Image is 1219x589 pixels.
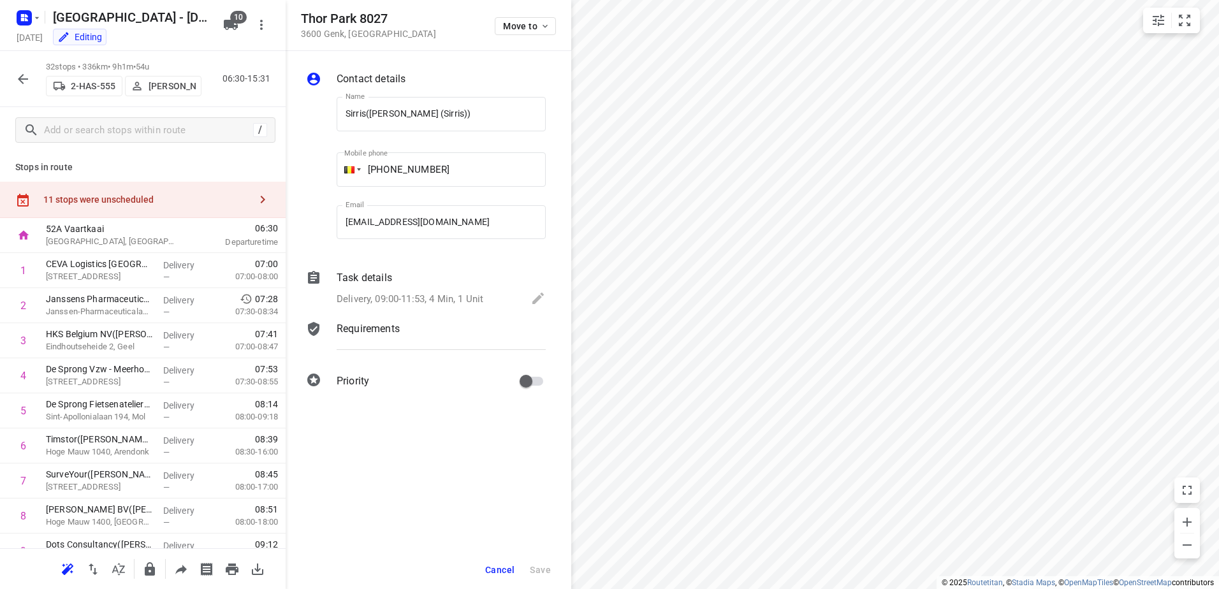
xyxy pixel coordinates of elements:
span: 10 [230,11,247,24]
p: Stops in route [15,161,270,174]
span: — [163,518,170,527]
span: — [163,307,170,317]
button: Fit zoom [1172,8,1197,33]
span: 08:39 [255,433,278,446]
p: 2-HAS-555 [71,81,115,91]
p: 07:30-08:55 [215,375,278,388]
span: 08:45 [255,468,278,481]
span: — [163,342,170,352]
div: 8 [20,510,26,522]
span: Print shipping labels [194,562,219,574]
p: Delivery [163,434,210,447]
p: Industrieweg 38f, Grobbendonk [46,270,153,283]
div: 1 [20,265,26,277]
span: Share route [168,562,194,574]
div: 9 [20,545,26,557]
p: Requirements [337,321,400,337]
div: 2 [20,300,26,312]
p: SurveYour(Liesbeth Cumps) [46,468,153,481]
input: Add or search stops within route [44,120,253,140]
p: Task details [337,270,392,286]
p: 07:00-08:47 [215,340,278,353]
span: 07:28 [255,293,278,305]
p: Hoge Mauw 1400, [GEOGRAPHIC_DATA] [46,516,153,528]
p: 32 stops • 336km • 9h1m [46,61,201,73]
svg: Edit [530,291,546,306]
a: Stadia Maps [1012,578,1055,587]
p: 07:30-08:34 [215,305,278,318]
li: © 2025 , © , © © contributors [942,578,1214,587]
p: 06:30-15:31 [223,72,275,85]
h5: Thor Park 8027 [301,11,436,26]
span: 07:53 [255,363,278,375]
h5: Project date [11,30,48,45]
span: Sort by time window [106,562,131,574]
p: Delivery [163,539,210,552]
p: Sint-Apollonialaan 194, Mol [46,411,153,423]
div: / [253,123,267,137]
span: 54u [136,62,149,71]
button: 10 [218,12,244,38]
span: Move to [503,21,550,31]
button: Map settings [1146,8,1171,33]
a: OpenMapTiles [1064,578,1113,587]
p: [STREET_ADDRESS] [46,481,153,493]
p: 08:30-16:00 [215,446,278,458]
button: Cancel [480,558,520,581]
p: 08:00-09:18 [215,411,278,423]
div: 6 [20,440,26,452]
input: 1 (702) 123-4567 [337,152,546,187]
span: Print route [219,562,245,574]
span: — [163,483,170,492]
p: Timstor([PERSON_NAME]) [46,433,153,446]
p: Janssen-Pharmaceuticalaan 3, Geel [46,305,153,318]
button: 2-HAS-555 [46,76,122,96]
span: Cancel [485,565,515,575]
button: Lock route [137,556,163,582]
p: Departure time [194,236,278,249]
span: Reoptimize route [55,562,80,574]
h5: Rename [48,7,213,27]
div: 4 [20,370,26,382]
div: 11 stops were unscheduled [43,194,250,205]
p: Delivery [163,399,210,412]
div: 3 [20,335,26,347]
div: Contact details [306,71,546,89]
p: Eindhoutseheide 2, Geel [46,340,153,353]
p: CEVA Logistics Belgium – Grobbendonk(Aziz Sefiani) [46,258,153,270]
p: 08:00-17:00 [215,481,278,493]
span: — [163,377,170,387]
span: 07:41 [255,328,278,340]
p: [PERSON_NAME] [149,81,196,91]
p: 3600 Genk , [GEOGRAPHIC_DATA] [301,29,436,39]
p: Delivery [163,469,210,482]
span: • [133,62,136,71]
p: Delivery [163,364,210,377]
p: 08:00-18:00 [215,516,278,528]
div: 5 [20,405,26,417]
span: 08:14 [255,398,278,411]
span: 09:12 [255,538,278,551]
button: More [249,12,274,38]
p: Delivery [163,329,210,342]
p: [GEOGRAPHIC_DATA], [GEOGRAPHIC_DATA] [46,235,179,248]
p: 07:00-08:00 [215,270,278,283]
a: OpenStreetMap [1119,578,1172,587]
p: Delivery [163,259,210,272]
span: — [163,272,170,282]
div: You are currently in edit mode. [57,31,102,43]
button: Move to [495,17,556,35]
p: De Sprong Fietsenatelier(Els Vanstechelman) [46,398,153,411]
span: 07:00 [255,258,278,270]
span: Reverse route [80,562,106,574]
div: small contained button group [1143,8,1200,33]
p: Delivery [163,504,210,517]
span: — [163,447,170,457]
p: [STREET_ADDRESS] [46,375,153,388]
p: Contact details [337,71,405,87]
p: De Sprong Vzw - Meerhout(Sven Gysbrechts) [46,363,153,375]
span: Download route [245,562,270,574]
p: Delivery [163,294,210,307]
p: Priority [337,374,369,389]
label: Mobile phone [344,150,388,157]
